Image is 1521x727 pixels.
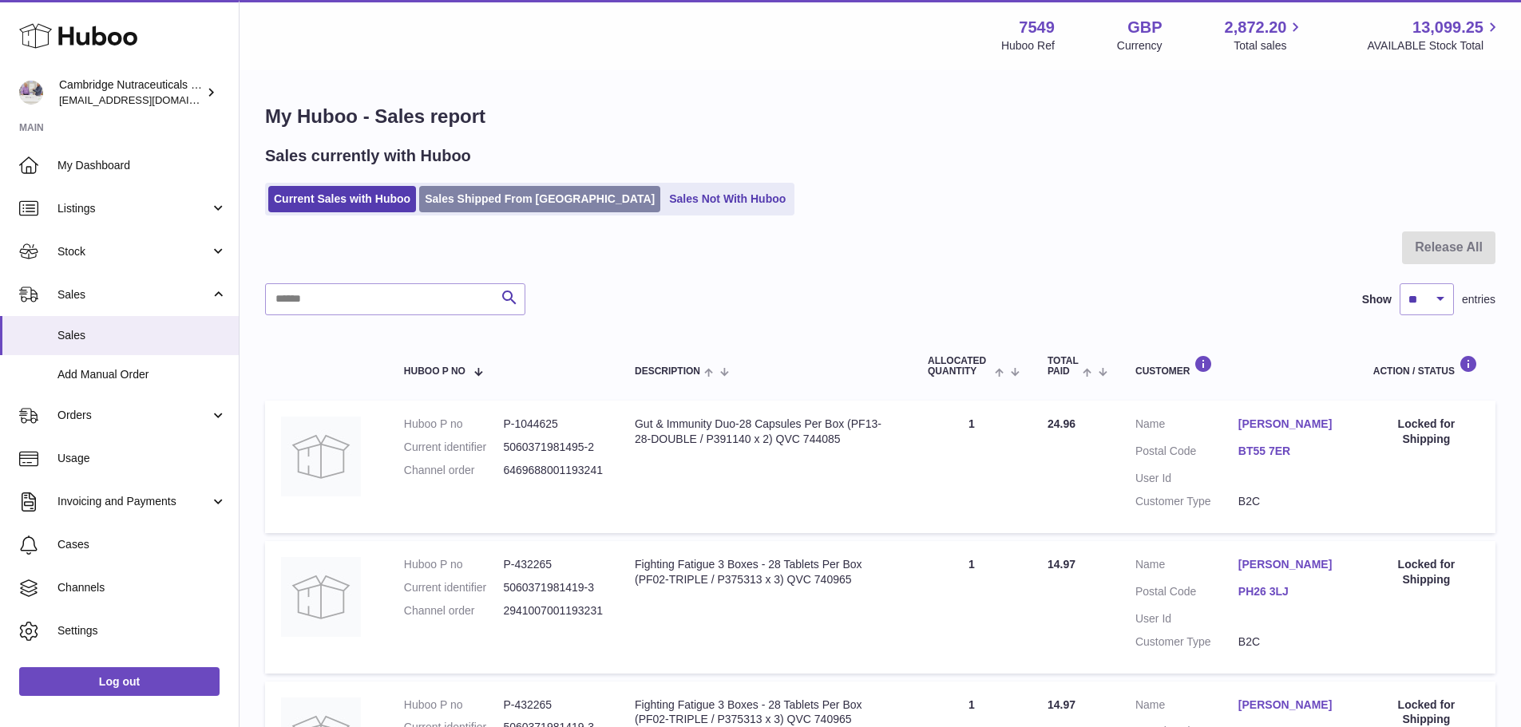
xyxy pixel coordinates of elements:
[57,408,210,423] span: Orders
[1462,292,1495,307] span: entries
[281,417,361,496] img: no-photo.jpg
[404,417,504,432] dt: Huboo P no
[404,463,504,478] dt: Channel order
[1225,17,1287,38] span: 2,872.20
[503,440,603,455] dd: 5060371981495-2
[404,557,504,572] dt: Huboo P no
[57,201,210,216] span: Listings
[57,158,227,173] span: My Dashboard
[928,356,991,377] span: ALLOCATED Quantity
[1373,557,1479,587] div: Locked for Shipping
[503,580,603,595] dd: 5060371981419-3
[19,81,43,105] img: internalAdmin-7549@internal.huboo.com
[57,494,210,509] span: Invoicing and Payments
[1373,417,1479,447] div: Locked for Shipping
[19,667,220,696] a: Log out
[281,557,361,637] img: no-photo.jpg
[1048,558,1075,571] span: 14.97
[503,697,603,713] dd: P-432265
[503,417,603,432] dd: P-1044625
[265,145,471,167] h2: Sales currently with Huboo
[404,366,465,377] span: Huboo P no
[1135,697,1238,717] dt: Name
[265,104,1495,129] h1: My Huboo - Sales report
[1234,38,1305,53] span: Total sales
[1135,417,1238,436] dt: Name
[404,697,504,713] dt: Huboo P no
[1238,417,1341,432] a: [PERSON_NAME]
[1367,17,1502,53] a: 13,099.25 AVAILABLE Stock Total
[57,451,227,466] span: Usage
[1373,355,1479,377] div: Action / Status
[57,328,227,343] span: Sales
[404,603,504,618] dt: Channel order
[57,287,210,302] span: Sales
[1238,557,1341,572] a: [PERSON_NAME]
[1127,17,1162,38] strong: GBP
[1238,634,1341,650] dd: B2C
[57,580,227,595] span: Channels
[1135,444,1238,463] dt: Postal Code
[1135,611,1238,626] dt: User Id
[1412,17,1483,38] span: 13,099.25
[503,603,603,618] dd: 2941007001193231
[1238,584,1341,599] a: PH26 3LJ
[57,367,227,382] span: Add Manual Order
[57,244,210,259] span: Stock
[57,537,227,552] span: Cases
[59,77,203,108] div: Cambridge Nutraceuticals Ltd
[1019,17,1055,38] strong: 7549
[635,366,700,377] span: Description
[1135,584,1238,603] dt: Postal Code
[1367,38,1502,53] span: AVAILABLE Stock Total
[635,417,896,447] div: Gut & Immunity Duo-28 Capsules Per Box (PF13-28-DOUBLE / P391140 x 2) QVC 744085
[1135,557,1238,576] dt: Name
[1048,698,1075,711] span: 14.97
[268,186,416,212] a: Current Sales with Huboo
[1001,38,1055,53] div: Huboo Ref
[1135,471,1238,486] dt: User Id
[1238,494,1341,509] dd: B2C
[663,186,791,212] a: Sales Not With Huboo
[503,557,603,572] dd: P-432265
[503,463,603,478] dd: 6469688001193241
[1048,417,1075,430] span: 24.96
[912,401,1032,533] td: 1
[1362,292,1392,307] label: Show
[1117,38,1163,53] div: Currency
[912,541,1032,674] td: 1
[1238,697,1341,713] a: [PERSON_NAME]
[59,93,235,106] span: [EMAIL_ADDRESS][DOMAIN_NAME]
[404,440,504,455] dt: Current identifier
[1135,355,1341,377] div: Customer
[57,623,227,638] span: Settings
[1135,634,1238,650] dt: Customer Type
[1225,17,1305,53] a: 2,872.20 Total sales
[404,580,504,595] dt: Current identifier
[1238,444,1341,459] a: BT55 7ER
[1135,494,1238,509] dt: Customer Type
[419,186,660,212] a: Sales Shipped From [GEOGRAPHIC_DATA]
[635,557,896,587] div: Fighting Fatigue 3 Boxes - 28 Tablets Per Box (PF02-TRIPLE / P375313 x 3) QVC 740965
[1048,356,1079,377] span: Total paid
